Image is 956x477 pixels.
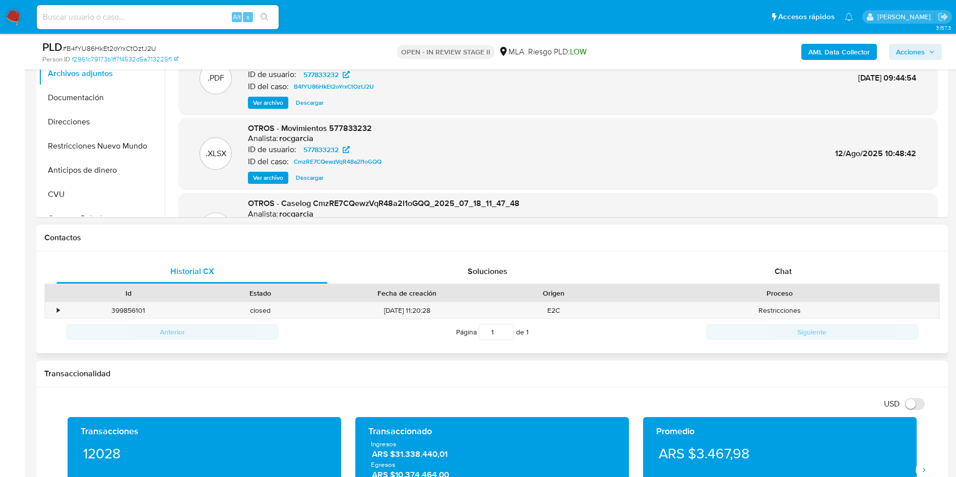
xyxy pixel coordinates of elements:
[877,12,934,22] p: rocio.garcia@mercadolibre.com
[397,45,494,59] p: OPEN - IN REVIEW STAGE II
[290,81,378,93] a: B4fYU86HkEt2oYrxCtOztJ2U
[570,46,587,57] span: LOW
[248,122,372,134] span: OTROS - Movimientos 577833232
[39,158,165,182] button: Anticipos de dinero
[290,156,386,168] a: CmzRE7CQewzVqR48a2I1oGQQ
[528,46,587,57] span: Riesgo PLD:
[39,61,165,86] button: Archivos adjuntos
[938,12,948,22] a: Salir
[835,148,916,159] span: 12/Ago/2025 10:48:42
[248,209,278,219] p: Analista:
[291,172,329,184] button: Descargar
[195,302,327,319] div: closed
[495,288,613,298] div: Origen
[248,70,296,80] p: ID de usuario:
[62,302,195,319] div: 399856101
[279,209,313,219] h6: rocgarcia
[70,288,187,298] div: Id
[296,173,324,183] span: Descargar
[202,288,320,298] div: Estado
[456,324,529,340] span: Página de
[57,306,59,315] div: •
[246,12,249,22] span: s
[526,327,529,337] span: 1
[66,324,279,340] button: Anterior
[248,197,520,209] span: OTROS - Caselog CmzRE7CQewzVqR48a2I1oGQQ_2025_07_18_11_47_48
[42,55,70,64] b: Person ID
[39,86,165,110] button: Documentación
[297,144,356,156] a: 577833232
[253,173,283,183] span: Ver archivo
[253,98,283,108] span: Ver archivo
[44,233,940,243] h1: Contactos
[778,12,835,22] span: Accesos rápidos
[468,265,507,277] span: Soluciones
[72,55,178,64] a: f2961c79173b1ff7f4532d5a713225f1
[845,13,853,21] a: Notificaciones
[296,98,324,108] span: Descargar
[62,43,156,53] span: # B4fYU86HkEt2oYrxCtOztJ2U
[39,110,165,134] button: Direcciones
[808,44,870,60] b: AML Data Collector
[488,302,620,319] div: E2C
[627,288,932,298] div: Proceso
[498,46,524,57] div: MLA
[936,24,951,32] span: 3.157.3
[801,44,877,60] button: AML Data Collector
[42,39,62,55] b: PLD
[775,265,792,277] span: Chat
[39,207,165,231] button: Cruces y Relaciones
[297,69,356,81] a: 577833232
[233,12,241,22] span: Alt
[279,133,313,144] h6: rocgarcia
[334,288,481,298] div: Fecha de creación
[294,81,374,93] span: B4fYU86HkEt2oYrxCtOztJ2U
[327,302,488,319] div: [DATE] 11:20:28
[37,11,279,24] input: Buscar usuario o caso...
[248,97,288,109] button: Ver archivo
[39,134,165,158] button: Restricciones Nuevo Mundo
[39,182,165,207] button: CVU
[889,44,942,60] button: Acciones
[248,157,289,167] p: ID del caso:
[248,172,288,184] button: Ver archivo
[294,156,381,168] span: CmzRE7CQewzVqR48a2I1oGQQ
[303,144,339,156] span: 577833232
[206,148,226,159] p: .XLSX
[291,97,329,109] button: Descargar
[170,265,214,277] span: Historial CX
[620,302,939,319] div: Restricciones
[706,324,919,340] button: Siguiente
[44,369,940,379] h1: Transaccionalidad
[858,72,916,84] span: [DATE] 09:44:54
[303,69,339,81] span: 577833232
[248,82,289,92] p: ID del caso:
[896,44,925,60] span: Acciones
[248,145,296,155] p: ID de usuario:
[248,133,278,144] p: Analista:
[208,73,224,84] p: .PDF
[254,10,275,24] button: search-icon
